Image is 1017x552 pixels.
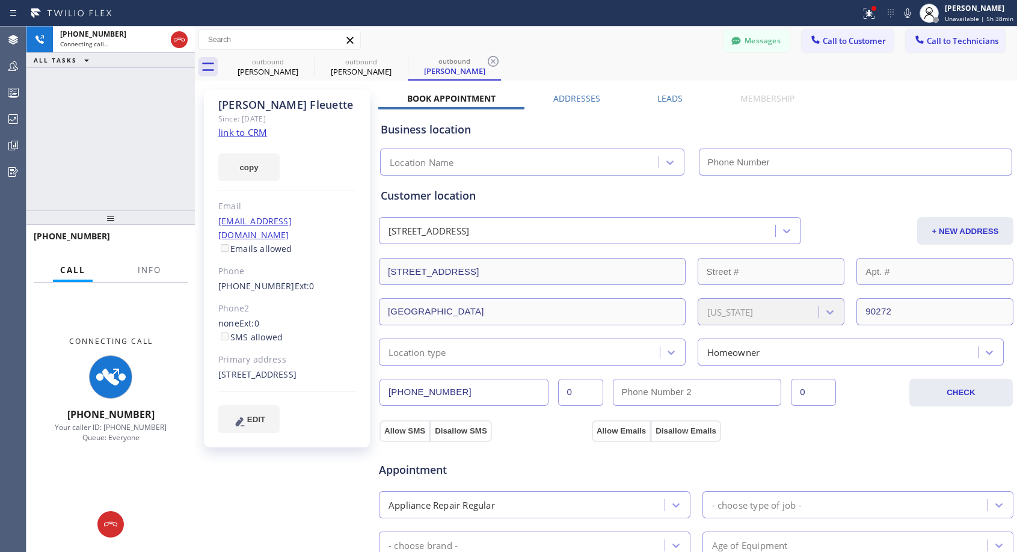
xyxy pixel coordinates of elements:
input: Apt. # [856,258,1013,285]
span: Connecting call… [60,40,109,48]
span: Call [60,265,85,275]
div: [PERSON_NAME] Fleuette [218,98,356,112]
span: Ext: 0 [239,317,259,329]
button: Info [131,259,168,282]
label: SMS allowed [218,331,283,343]
input: Address [379,258,686,285]
button: Messages [724,29,790,52]
div: Emilie Fleuette [223,54,313,81]
label: Leads [657,93,683,104]
div: [STREET_ADDRESS] [389,224,469,238]
button: Call to Technicians [906,29,1005,52]
button: EDIT [218,405,280,433]
label: Emails allowed [218,243,292,254]
input: Street # [698,258,845,285]
span: Appointment [379,462,589,478]
span: Ext: 0 [295,280,315,292]
button: Disallow Emails [651,420,721,442]
input: ZIP [856,298,1013,325]
button: + NEW ADDRESS [917,217,1013,245]
div: outbound [223,57,313,66]
input: Phone Number [379,379,548,406]
button: copy [218,153,280,181]
div: Homeowner [707,345,760,359]
div: none [218,317,356,345]
button: Call [53,259,93,282]
a: [EMAIL_ADDRESS][DOMAIN_NAME] [218,215,292,241]
span: Call to Customer [823,35,886,46]
div: Emilie Fleuette [316,54,407,81]
div: [PERSON_NAME] [316,66,407,77]
label: Membership [740,93,794,104]
div: Emilie Fleuette [409,54,500,79]
input: Phone Number [699,149,1013,176]
div: Business location [381,121,1012,138]
input: SMS allowed [221,333,229,340]
input: Emails allowed [221,244,229,252]
span: Call to Technicians [927,35,998,46]
span: Your caller ID: [PHONE_NUMBER] Queue: Everyone [55,422,167,443]
div: Appliance Repair Regular [389,498,495,512]
span: [PHONE_NUMBER] [67,408,155,421]
div: outbound [316,57,407,66]
div: Email [218,200,356,213]
div: Phone [218,265,356,278]
div: [PERSON_NAME] [945,3,1013,13]
a: link to CRM [218,126,267,138]
span: [PHONE_NUMBER] [60,29,126,39]
div: outbound [409,57,500,66]
button: Mute [899,5,916,22]
button: Allow Emails [592,420,651,442]
input: Ext. [558,379,603,406]
button: Call to Customer [802,29,894,52]
input: City [379,298,686,325]
button: ALL TASKS [26,53,101,67]
span: Info [138,265,161,275]
span: [PHONE_NUMBER] [34,230,110,242]
input: Search [199,30,360,49]
div: Since: [DATE] [218,112,356,126]
div: Primary address [218,353,356,367]
button: CHECK [909,379,1013,406]
div: [STREET_ADDRESS] [218,368,356,382]
input: Phone Number 2 [613,379,782,406]
input: Ext. 2 [791,379,836,406]
button: Disallow SMS [430,420,492,442]
div: Location Name [390,156,454,170]
label: Book Appointment [407,93,496,104]
div: Age of Equipment [712,538,788,552]
div: - choose brand - [389,538,458,552]
div: - choose type of job - [712,498,802,512]
span: EDIT [247,415,265,424]
div: Phone2 [218,302,356,316]
button: Hang up [97,511,124,538]
label: Addresses [553,93,600,104]
span: ALL TASKS [34,56,77,64]
div: Location type [389,345,446,359]
div: Customer location [381,188,1012,204]
span: Unavailable | 5h 38min [945,14,1013,23]
span: Connecting Call [69,336,153,346]
div: [PERSON_NAME] [223,66,313,77]
button: Hang up [171,31,188,48]
button: Allow SMS [379,420,430,442]
div: [PERSON_NAME] [409,66,500,76]
a: [PHONE_NUMBER] [218,280,295,292]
